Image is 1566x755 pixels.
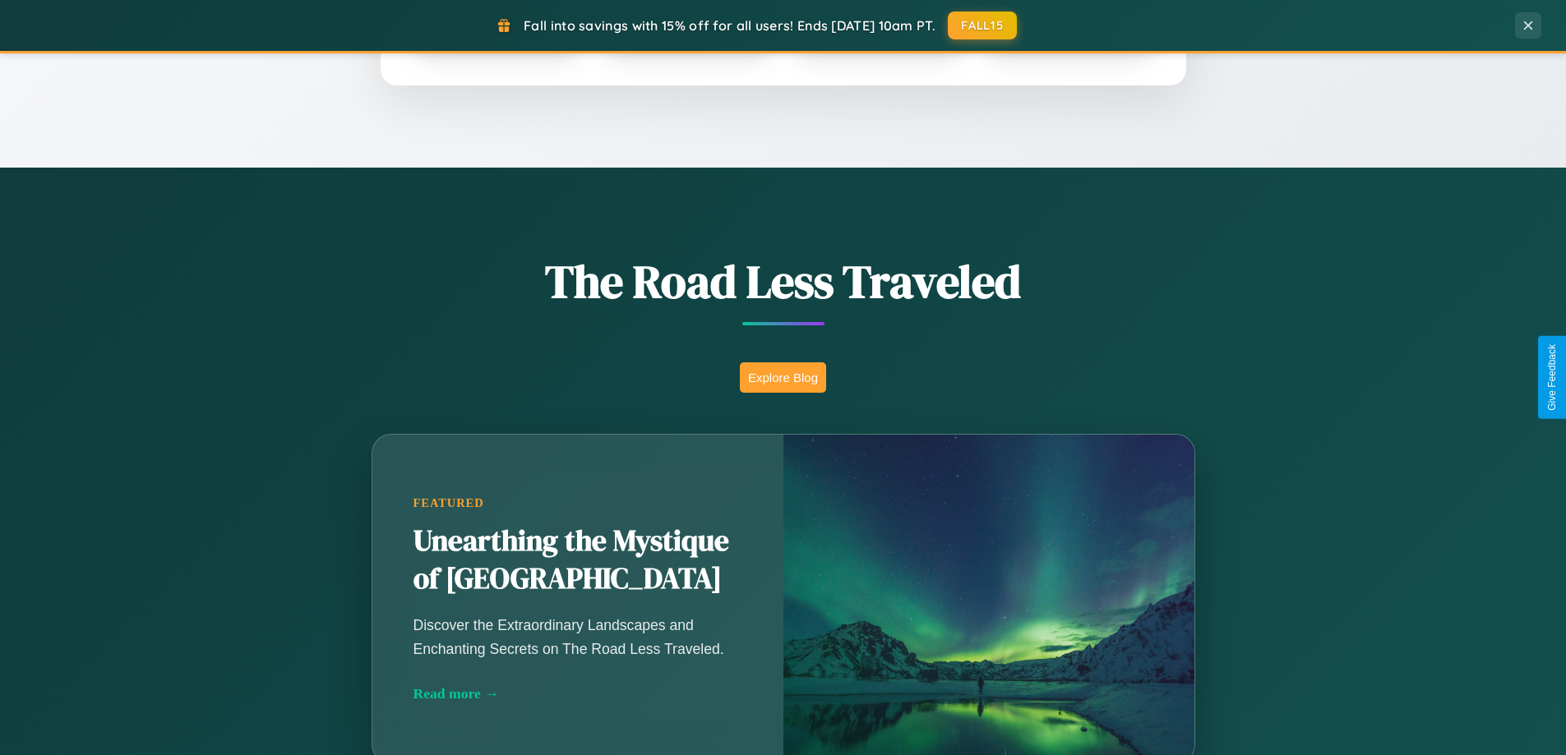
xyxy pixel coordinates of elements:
button: Explore Blog [740,362,826,393]
button: FALL15 [948,12,1017,39]
p: Discover the Extraordinary Landscapes and Enchanting Secrets on The Road Less Traveled. [413,614,742,660]
div: Give Feedback [1546,344,1558,411]
span: Fall into savings with 15% off for all users! Ends [DATE] 10am PT. [524,17,935,34]
h2: Unearthing the Mystique of [GEOGRAPHIC_DATA] [413,523,742,598]
div: Featured [413,496,742,510]
div: Read more → [413,685,742,702]
h1: The Road Less Traveled [290,250,1277,313]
